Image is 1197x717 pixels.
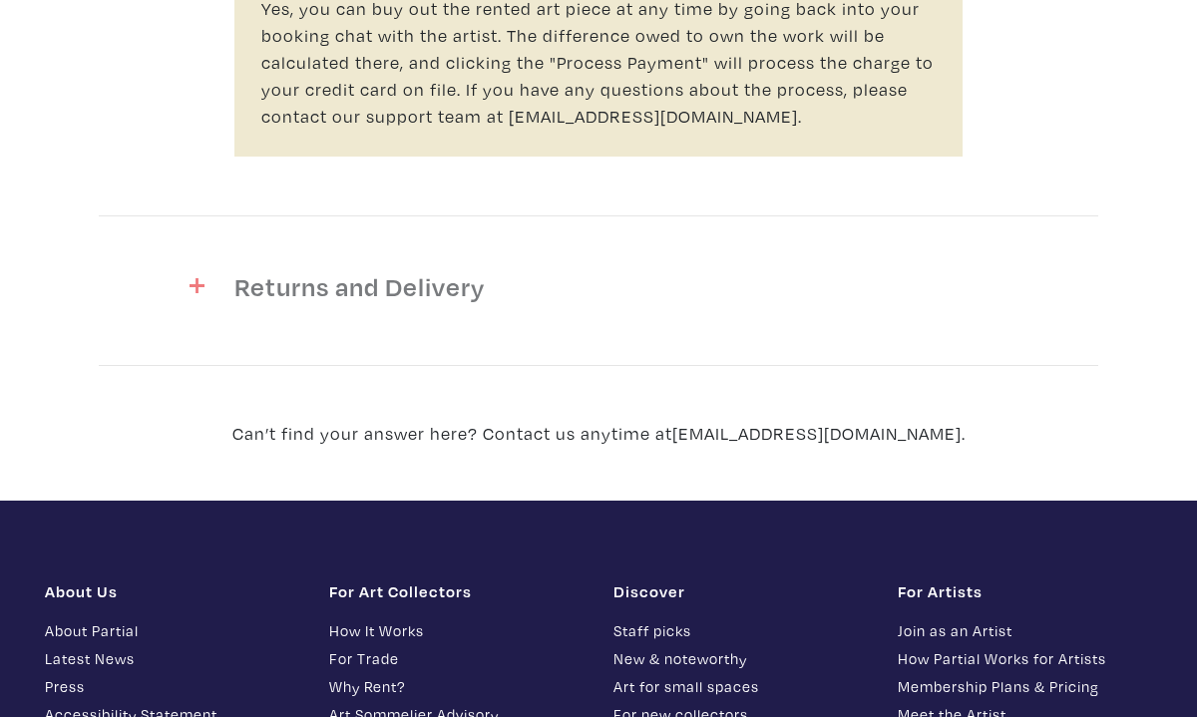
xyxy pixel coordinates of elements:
h1: About Us [45,581,299,601]
h1: For Artists [898,581,1152,601]
h4: Returns and Delivery [234,270,963,302]
h1: For Art Collectors [329,581,584,601]
a: New & noteworthy [613,647,868,670]
a: Press [45,675,299,698]
a: Staff picks [613,619,868,642]
a: Membership Plans & Pricing [898,675,1152,698]
div: Can’t find your answer here? Contact us anytime at . [45,420,1152,447]
h1: Discover [613,581,868,601]
a: Latest News [45,647,299,670]
a: [EMAIL_ADDRESS][DOMAIN_NAME] [672,422,962,445]
a: How Partial Works for Artists [898,647,1152,670]
a: How It Works [329,619,584,642]
a: About Partial [45,619,299,642]
a: Art for small spaces [613,675,868,698]
img: plus.svg [190,278,204,293]
a: Why Rent? [329,675,584,698]
a: Join as an Artist [898,619,1152,642]
a: For Trade [329,647,584,670]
